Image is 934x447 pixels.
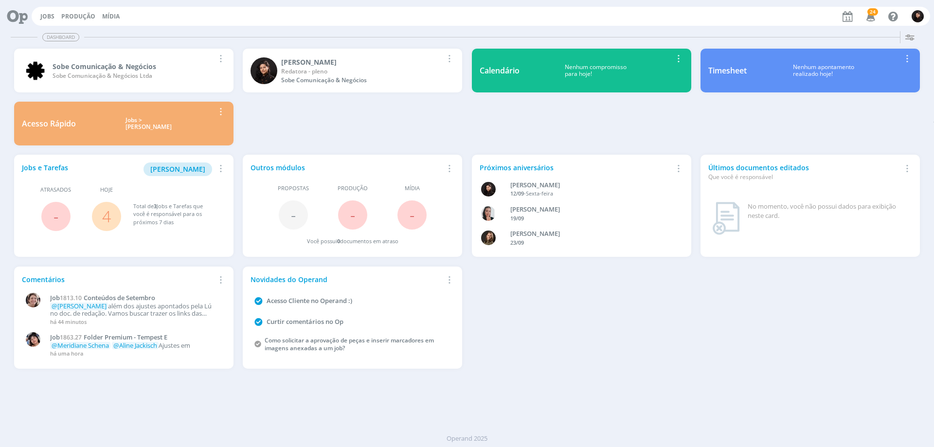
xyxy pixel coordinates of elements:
[54,206,58,227] span: -
[510,205,668,215] div: Caroline Fagundes Pieczarka
[154,202,157,210] span: 3
[912,10,924,22] img: L
[251,57,277,84] img: L
[102,206,111,227] a: 4
[712,202,740,235] img: dashboard_not_found.png
[291,204,296,225] span: -
[102,12,120,20] a: Mídia
[480,65,520,76] div: Calendário
[265,336,434,353] a: Como solicitar a aprovação de peças e inserir marcadores em imagens anexadas a um job?
[243,49,462,92] a: L[PERSON_NAME]Redatora - plenoSobe Comunicação & Negócios
[510,180,668,190] div: Luana da Silva de Andrade
[144,162,212,176] button: [PERSON_NAME]
[281,67,443,76] div: Redatora - pleno
[83,117,215,131] div: Jobs > [PERSON_NAME]
[133,202,216,227] div: Total de Jobs e Tarefas que você é responsável para os próximos 7 dias
[22,162,215,176] div: Jobs e Tarefas
[60,333,82,341] span: 1863.27
[410,204,414,225] span: -
[50,334,220,341] a: Job1863.27Folder Premium - Tempest E
[481,231,496,245] img: J
[267,296,352,305] a: Acesso Cliente no Operand :)
[53,72,215,80] div: Sobe Comunicação & Negócios Ltda
[37,13,57,20] button: Jobs
[480,162,672,173] div: Próximos aniversários
[405,184,420,193] span: Mídia
[144,164,212,173] a: [PERSON_NAME]
[510,190,524,197] span: 12/09
[747,64,901,78] div: Nenhum apontamento realizado hoje!
[50,303,220,318] p: além dos ajustes apontados pela Lú no doc. de redação. Vamos buscar trazer os links das imagens p...
[50,294,220,302] a: Job1813.10Conteúdos de Setembro
[337,237,340,245] span: 0
[251,162,443,173] div: Outros módulos
[84,293,155,302] span: Conteúdos de Setembro
[748,202,908,221] div: No momento, você não possui dados para exibição neste card.
[26,332,40,347] img: E
[481,206,496,221] img: C
[100,186,113,194] span: Hoje
[510,190,668,198] div: -
[61,12,95,20] a: Produção
[867,8,878,16] span: 24
[338,184,368,193] span: Produção
[50,342,220,350] p: Ajustes em
[510,215,524,222] span: 19/09
[708,162,901,181] div: Últimos documentos editados
[911,8,924,25] button: L
[22,118,76,129] div: Acesso Rápido
[481,182,496,197] img: L
[58,13,98,20] button: Produção
[84,333,167,341] span: Folder Premium - Tempest E
[281,76,443,85] div: Sobe Comunicação & Negócios
[150,164,205,174] span: [PERSON_NAME]
[526,190,553,197] span: Sexta-feira
[281,57,443,67] div: Luana Andrade
[113,341,157,350] span: @Aline Jackisch
[53,61,215,72] div: Sobe Comunicação & Negócios
[40,12,54,20] a: Jobs
[708,65,747,76] div: Timesheet
[50,318,87,325] span: há 44 minutos
[60,294,82,302] span: 1813.10
[99,13,123,20] button: Mídia
[700,49,920,92] a: TimesheetNenhum apontamentorealizado hoje!
[350,204,355,225] span: -
[267,317,343,326] a: Curtir comentários no Op
[708,173,901,181] div: Que você é responsável
[42,33,79,41] span: Dashboard
[251,274,443,285] div: Novidades do Operand
[50,350,83,357] span: há uma hora
[860,8,880,25] button: 24
[26,293,40,307] img: A
[278,184,309,193] span: Propostas
[307,237,398,246] div: Você possui documentos em atraso
[510,229,668,239] div: Julia Agostine Abich
[52,302,107,310] span: @[PERSON_NAME]
[520,64,672,78] div: Nenhum compromisso para hoje!
[40,186,71,194] span: Atrasados
[22,274,215,285] div: Comentários
[510,239,524,246] span: 23/09
[52,341,109,350] span: @Meridiane Schena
